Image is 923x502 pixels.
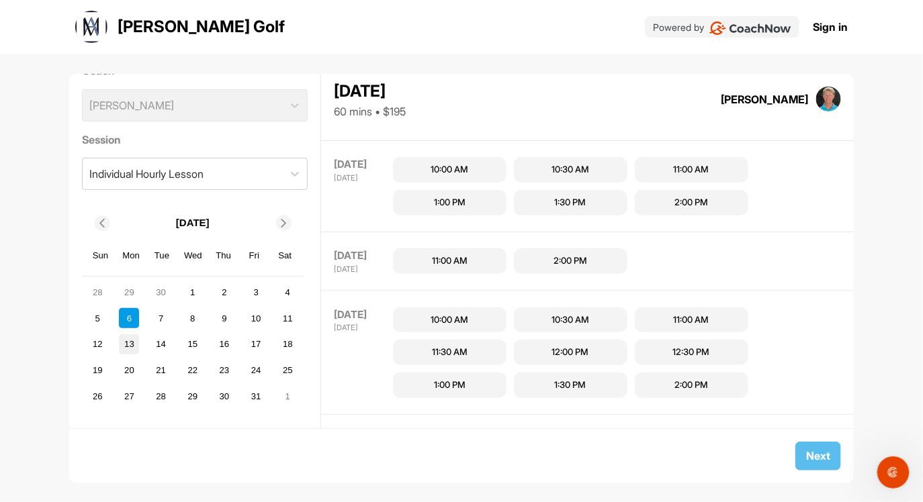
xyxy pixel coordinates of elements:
[277,360,298,381] div: Choose Saturday, October 25th, 2025
[87,334,107,354] div: Choose Sunday, October 12th, 2025
[119,283,139,303] div: Choose Monday, September 29th, 2025
[813,19,848,35] a: Sign in
[555,196,586,209] div: 1:30 PM
[151,360,171,381] div: Choose Tuesday, October 21st, 2025
[277,283,298,303] div: Choose Saturday, October 4th, 2025
[151,283,171,303] div: Choose Tuesday, September 30th, 2025
[151,308,171,328] div: Choose Tuesday, October 7th, 2025
[432,346,468,359] div: 11:30 AM
[87,387,107,407] div: Choose Sunday, October 26th, 2025
[246,247,263,264] div: Fri
[215,247,232,264] div: Thu
[214,334,234,354] div: Choose Thursday, October 16th, 2025
[75,11,107,43] img: logo
[552,313,589,327] div: 10:30 AM
[673,346,710,359] div: 12:30 PM
[277,387,298,407] div: Choose Saturday, November 1st, 2025
[334,307,390,323] div: [DATE]
[334,157,390,172] div: [DATE]
[183,334,203,354] div: Choose Wednesday, October 15th, 2025
[554,254,587,268] div: 2:00 PM
[552,163,589,177] div: 10:30 AM
[122,247,140,264] div: Mon
[334,248,390,264] div: [DATE]
[795,442,841,470] button: Next
[87,283,107,303] div: Choose Sunday, September 28th, 2025
[393,428,551,458] div: No available timeslots on this day.
[434,196,466,209] div: 1:00 PM
[277,334,298,354] div: Choose Saturday, October 18th, 2025
[709,21,792,35] img: CoachNow
[183,308,203,328] div: Choose Wednesday, October 8th, 2025
[92,247,109,264] div: Sun
[555,379,586,392] div: 1:30 PM
[276,247,294,264] div: Sat
[653,20,704,34] p: Powered by
[153,247,171,264] div: Tue
[89,166,204,182] div: Individual Hourly Lesson
[214,283,234,303] div: Choose Thursday, October 2nd, 2025
[334,103,406,119] div: 60 mins • $195
[877,456,910,489] iframe: Intercom live chat
[118,15,285,39] p: [PERSON_NAME] Golf
[119,308,139,328] div: Choose Monday, October 6th, 2025
[87,308,107,328] div: Choose Sunday, October 5th, 2025
[431,313,468,327] div: 10:00 AM
[246,283,266,303] div: Choose Friday, October 3rd, 2025
[816,87,842,112] img: square_0c0145ea95d7b9812da7d8529ccd7d0e.jpg
[334,172,390,184] div: [DATE]
[82,132,308,148] label: Session
[334,79,406,103] div: [DATE]
[431,163,468,177] div: 10:00 AM
[87,360,107,381] div: Choose Sunday, October 19th, 2025
[183,387,203,407] div: Choose Wednesday, October 29th, 2025
[119,360,139,381] div: Choose Monday, October 20th, 2025
[184,247,202,264] div: Wed
[176,215,210,231] p: [DATE]
[434,379,466,392] div: 1:00 PM
[246,387,266,407] div: Choose Friday, October 31st, 2025
[119,387,139,407] div: Choose Monday, October 27th, 2025
[674,196,708,209] div: 2:00 PM
[86,281,300,408] div: month 2025-10
[277,308,298,328] div: Choose Saturday, October 11th, 2025
[214,308,234,328] div: Choose Thursday, October 9th, 2025
[151,334,171,354] div: Choose Tuesday, October 14th, 2025
[334,322,390,334] div: [DATE]
[246,360,266,381] div: Choose Friday, October 24th, 2025
[432,254,468,268] div: 11:00 AM
[246,334,266,354] div: Choose Friday, October 17th, 2025
[674,313,709,327] div: 11:00 AM
[151,387,171,407] div: Choose Tuesday, October 28th, 2025
[334,264,390,275] div: [DATE]
[721,91,808,107] div: [PERSON_NAME]
[119,334,139,354] div: Choose Monday, October 13th, 2025
[552,346,589,359] div: 12:00 PM
[674,163,709,177] div: 11:00 AM
[214,360,234,381] div: Choose Thursday, October 23rd, 2025
[183,360,203,381] div: Choose Wednesday, October 22nd, 2025
[214,387,234,407] div: Choose Thursday, October 30th, 2025
[674,379,708,392] div: 2:00 PM
[183,283,203,303] div: Choose Wednesday, October 1st, 2025
[246,308,266,328] div: Choose Friday, October 10th, 2025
